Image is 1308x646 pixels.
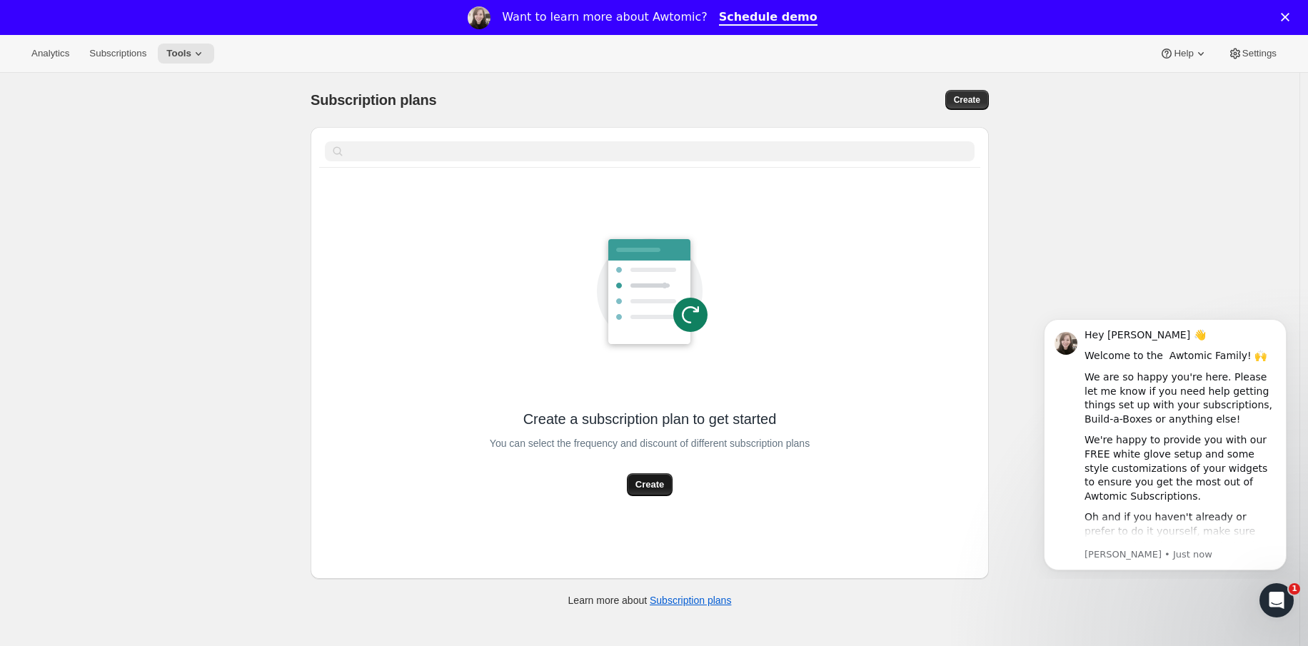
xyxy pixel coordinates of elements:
span: Analytics [31,48,69,59]
span: Create a subscription plan to get started [523,409,777,429]
button: Help [1151,44,1216,64]
button: Create [627,473,673,496]
button: Subscriptions [81,44,155,64]
button: Tools [158,44,214,64]
span: 1 [1289,583,1300,595]
a: Schedule demo [719,10,818,26]
span: Create [635,478,664,492]
span: Create [954,94,980,106]
button: Create [945,90,989,110]
span: Subscriptions [89,48,146,59]
a: Subscription plans [650,595,731,606]
iframe: Intercom notifications message [1022,306,1308,579]
span: Subscription plans [311,92,436,108]
p: Learn more about [568,593,732,607]
span: You can select the frequency and discount of different subscription plans [490,433,810,453]
iframe: Intercom live chat [1259,583,1294,617]
button: Settings [1219,44,1285,64]
div: Oh and if you haven't already or prefer to do it yourself, make sure you complete the steps in Aw... [62,204,253,274]
span: Tools [166,48,191,59]
span: Help [1174,48,1193,59]
span: Settings [1242,48,1277,59]
button: Analytics [23,44,78,64]
div: Close [1281,13,1295,21]
div: Want to learn more about Awtomic? [502,10,707,24]
img: Profile image for Emily [468,6,491,29]
p: Message from Emily, sent Just now [62,242,253,255]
